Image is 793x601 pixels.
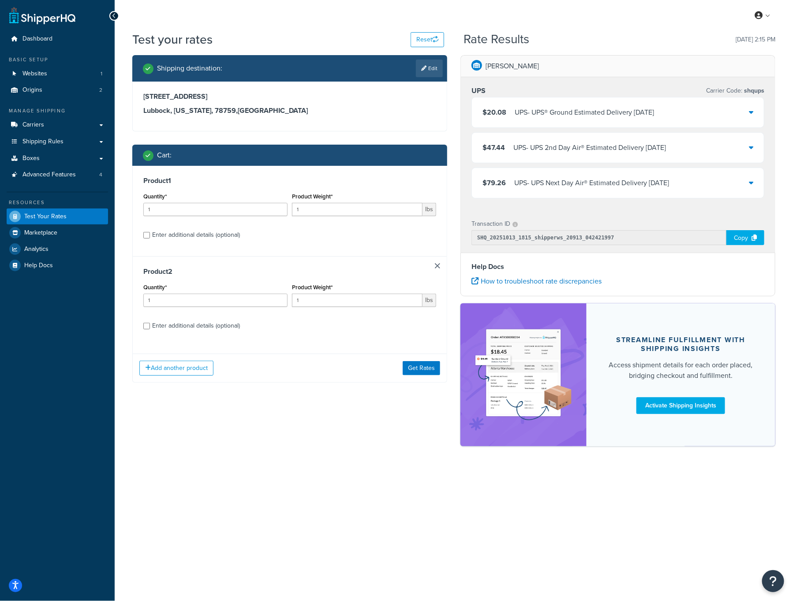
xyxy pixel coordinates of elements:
[7,150,108,167] a: Boxes
[143,176,436,185] h3: Product 1
[24,246,49,253] span: Analytics
[7,66,108,82] a: Websites1
[101,70,102,78] span: 1
[99,171,102,179] span: 4
[7,241,108,257] a: Analytics
[143,232,150,239] input: Enter additional details (optional)
[726,230,764,245] div: Copy
[7,31,108,47] a: Dashboard
[22,138,64,146] span: Shipping Rules
[292,203,423,216] input: 0.00
[7,66,108,82] li: Websites
[99,86,102,94] span: 2
[7,199,108,206] div: Resources
[22,155,40,162] span: Boxes
[513,142,666,154] div: UPS - UPS 2nd Day Air® Estimated Delivery [DATE]
[152,320,240,332] div: Enter additional details (optional)
[471,218,510,230] p: Transaction ID
[143,294,288,307] input: 0
[143,193,167,200] label: Quantity*
[514,177,669,189] div: UPS - UPS Next Day Air® Estimated Delivery [DATE]
[22,121,44,129] span: Carriers
[742,86,764,95] span: shqups
[7,209,108,224] a: Test Your Rates
[143,92,436,101] h3: [STREET_ADDRESS]
[139,361,213,376] button: Add another product
[486,60,539,72] p: [PERSON_NAME]
[483,107,506,117] span: $20.08
[143,267,436,276] h3: Product 2
[471,276,602,286] a: How to troubleshoot rate discrepancies
[435,263,440,269] a: Remove Item
[292,294,423,307] input: 0.00
[7,167,108,183] a: Advanced Features4
[7,167,108,183] li: Advanced Features
[464,33,529,46] h2: Rate Results
[7,56,108,63] div: Basic Setup
[7,258,108,273] a: Help Docs
[608,360,754,381] div: Access shipment details for each order placed, bridging checkout and fulfillment.
[423,294,436,307] span: lbs
[483,142,505,153] span: $47.44
[292,193,333,200] label: Product Weight*
[7,107,108,115] div: Manage Shipping
[471,261,764,272] h4: Help Docs
[7,134,108,150] a: Shipping Rules
[474,317,573,433] img: feature-image-si-e24932ea9b9fcd0ff835db86be1ff8d589347e8876e1638d903ea230a36726be.png
[636,397,725,414] a: Activate Shipping Insights
[143,284,167,291] label: Quantity*
[515,106,654,119] div: UPS - UPS® Ground Estimated Delivery [DATE]
[157,151,172,159] h2: Cart :
[292,284,333,291] label: Product Weight*
[411,32,444,47] button: Reset
[7,82,108,98] a: Origins2
[7,82,108,98] li: Origins
[143,323,150,329] input: Enter additional details (optional)
[157,64,222,72] h2: Shipping destination :
[24,213,67,220] span: Test Your Rates
[423,203,436,216] span: lbs
[22,35,52,43] span: Dashboard
[132,31,213,48] h1: Test your rates
[7,225,108,241] a: Marketplace
[471,86,486,95] h3: UPS
[22,171,76,179] span: Advanced Features
[143,106,436,115] h3: Lubbock, [US_STATE], 78759 , [GEOGRAPHIC_DATA]
[22,70,47,78] span: Websites
[403,361,440,375] button: Get Rates
[24,229,57,237] span: Marketplace
[762,570,784,592] button: Open Resource Center
[143,203,288,216] input: 0
[706,85,764,97] p: Carrier Code:
[24,262,53,269] span: Help Docs
[416,60,443,77] a: Edit
[22,86,42,94] span: Origins
[483,178,506,188] span: $79.26
[608,336,754,353] div: Streamline Fulfillment with Shipping Insights
[7,117,108,133] a: Carriers
[736,34,775,46] p: [DATE] 2:15 PM
[152,229,240,241] div: Enter additional details (optional)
